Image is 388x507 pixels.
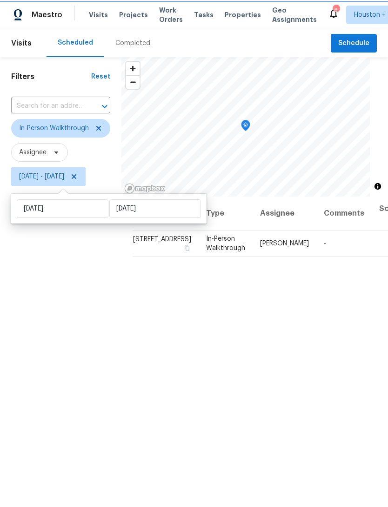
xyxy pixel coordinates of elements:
[11,72,91,81] h1: Filters
[17,199,108,218] input: Start date
[98,100,111,113] button: Open
[199,197,253,230] th: Type
[109,199,201,218] input: End date
[19,124,89,133] span: In-Person Walkthrough
[126,62,140,75] button: Zoom in
[159,6,183,24] span: Work Orders
[331,34,377,53] button: Schedule
[58,38,93,47] div: Scheduled
[338,38,369,49] span: Schedule
[115,39,150,48] div: Completed
[253,197,316,230] th: Assignee
[11,33,32,53] span: Visits
[11,99,84,113] input: Search for an address...
[124,183,165,194] a: Mapbox homepage
[121,57,370,197] canvas: Map
[260,240,309,247] span: [PERSON_NAME]
[316,197,372,230] th: Comments
[372,181,383,192] button: Toggle attribution
[375,181,381,191] span: Toggle attribution
[206,236,245,251] span: In-Person Walkthrough
[241,120,250,134] div: Map marker
[89,10,108,20] span: Visits
[126,75,140,89] button: Zoom out
[19,172,64,181] span: [DATE] - [DATE]
[32,10,62,20] span: Maestro
[119,10,148,20] span: Projects
[194,12,214,18] span: Tasks
[183,244,191,252] button: Copy Address
[91,72,110,81] div: Reset
[225,10,261,20] span: Properties
[126,76,140,89] span: Zoom out
[272,6,317,24] span: Geo Assignments
[19,148,47,157] span: Assignee
[333,6,339,15] div: 6
[133,236,191,243] span: [STREET_ADDRESS]
[324,240,326,247] span: -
